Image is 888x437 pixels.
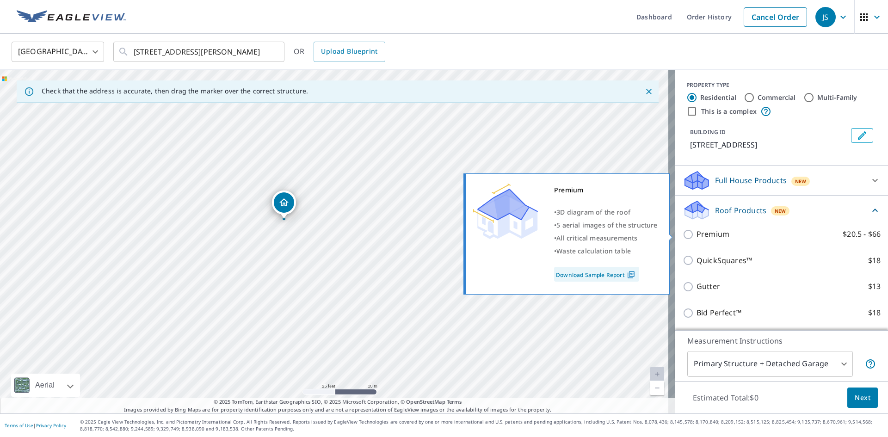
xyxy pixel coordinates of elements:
span: © 2025 TomTom, Earthstar Geographics SIO, © 2025 Microsoft Corporation, © [214,398,462,406]
p: BUILDING ID [690,128,726,136]
p: Estimated Total: $0 [685,388,766,408]
button: Edit building 1 [851,128,873,143]
a: OpenStreetMap [406,398,445,405]
div: Full House ProductsNew [683,169,881,191]
label: Residential [700,93,736,102]
p: Roof Products [715,205,766,216]
div: Aerial [11,374,80,397]
a: Privacy Policy [36,422,66,429]
span: New [795,178,807,185]
label: Commercial [758,93,796,102]
p: Full House Products [715,175,787,186]
p: $13 [868,281,881,292]
div: Aerial [32,374,57,397]
div: PROPERTY TYPE [686,81,877,89]
span: Upload Blueprint [321,46,377,57]
p: © 2025 Eagle View Technologies, Inc. and Pictometry International Corp. All Rights Reserved. Repo... [80,419,883,432]
label: This is a complex [701,107,757,116]
p: Premium [697,228,729,240]
span: Waste calculation table [556,246,631,255]
button: Close [643,86,655,98]
a: Terms of Use [5,422,33,429]
p: Bid Perfect™ [697,307,741,319]
p: Check that the address is accurate, then drag the marker over the correct structure. [42,87,308,95]
button: Next [847,388,878,408]
div: • [554,219,658,232]
a: Terms [447,398,462,405]
div: Primary Structure + Detached Garage [687,351,853,377]
p: $18 [868,307,881,319]
label: Multi-Family [817,93,857,102]
p: | [5,423,66,428]
img: Premium [473,184,538,239]
p: Measurement Instructions [687,335,876,346]
div: • [554,245,658,258]
span: Your report will include the primary structure and a detached garage if one exists. [865,358,876,369]
a: Current Level 20, Zoom Out [650,381,664,395]
div: JS [815,7,836,27]
span: New [775,207,786,215]
span: All critical measurements [556,234,637,242]
div: Dropped pin, building 1, Residential property, 6042 Wakefield Dr Sylvania, OH 43560 [272,191,296,219]
img: EV Logo [17,10,126,24]
a: Current Level 20, Zoom In Disabled [650,367,664,381]
p: QuickSquares™ [697,255,752,266]
span: 3D diagram of the roof [556,208,630,216]
div: • [554,232,658,245]
a: Cancel Order [744,7,807,27]
p: Gutter [697,281,720,292]
a: Upload Blueprint [314,42,385,62]
div: • [554,206,658,219]
img: Pdf Icon [625,271,637,279]
p: $20.5 - $66 [843,228,881,240]
div: Premium [554,184,658,197]
p: [STREET_ADDRESS] [690,139,847,150]
span: Next [855,392,870,404]
span: 5 aerial images of the structure [556,221,657,229]
div: Roof ProductsNew [683,199,881,221]
input: Search by address or latitude-longitude [134,39,265,65]
div: OR [294,42,385,62]
div: [GEOGRAPHIC_DATA] [12,39,104,65]
a: Download Sample Report [554,267,639,282]
p: $18 [868,255,881,266]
